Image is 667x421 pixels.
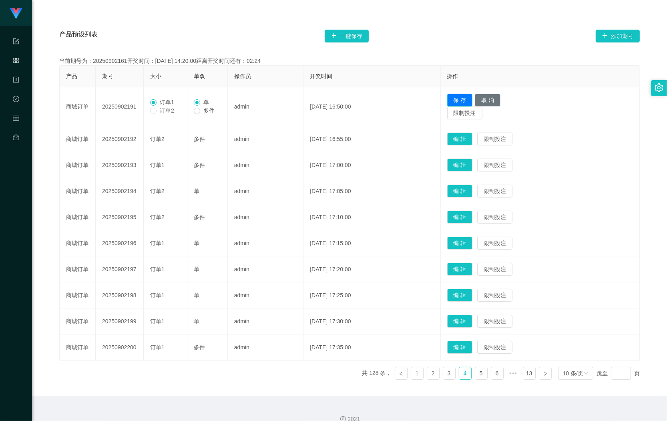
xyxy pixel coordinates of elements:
a: 13 [523,367,535,379]
td: [DATE] 17:10:00 [303,204,440,230]
td: 商城订单 [60,230,96,256]
td: 20250902198 [96,282,144,308]
td: 20250902194 [96,178,144,204]
button: 图标: plus添加期号 [596,30,640,42]
button: 限制投注 [477,237,512,250]
span: 订单2 [157,107,177,114]
span: 订单2 [150,188,165,194]
td: admin [228,204,303,230]
li: 13 [523,367,536,380]
button: 图标: plus一键保存 [325,30,369,42]
button: 编 辑 [447,263,473,276]
span: 多件 [194,214,205,220]
i: 图标: form [13,34,19,50]
td: [DATE] 16:55:00 [303,126,440,152]
button: 限制投注 [477,159,512,171]
button: 编 辑 [447,315,473,328]
a: 6 [491,367,503,379]
span: ••• [507,367,520,380]
td: 20250902199 [96,308,144,334]
td: admin [228,178,303,204]
span: 订单1 [150,318,165,324]
span: 订单1 [150,162,165,168]
li: 下一页 [539,367,552,380]
span: 操作员 [234,73,251,79]
span: 单双 [194,73,205,79]
td: [DATE] 17:25:00 [303,282,440,308]
span: 多件 [194,136,205,142]
li: 1 [411,367,424,380]
td: 商城订单 [60,178,96,204]
a: 2 [427,367,439,379]
button: 限制投注 [447,107,482,119]
span: 订单2 [150,136,165,142]
i: 图标: right [543,371,548,376]
td: 商城订单 [60,282,96,308]
button: 编 辑 [447,237,473,250]
a: 图标: dashboard平台首页 [13,130,19,211]
span: 多件 [194,162,205,168]
a: 4 [459,367,471,379]
td: 20250902193 [96,152,144,178]
td: [DATE] 17:00:00 [303,152,440,178]
span: 单 [194,318,199,324]
span: 大小 [150,73,161,79]
td: 商城订单 [60,126,96,152]
td: admin [228,87,303,126]
button: 限制投注 [477,315,512,328]
button: 编 辑 [447,211,473,224]
button: 保 存 [447,94,473,107]
td: 20250902200 [96,334,144,361]
li: 4 [459,367,472,380]
span: 单 [200,99,212,105]
td: admin [228,126,303,152]
span: 多件 [194,344,205,350]
td: [DATE] 17:20:00 [303,256,440,282]
li: 共 128 条， [362,367,392,380]
td: 20250902195 [96,204,144,230]
td: 商城订单 [60,308,96,334]
td: [DATE] 17:05:00 [303,178,440,204]
span: 订单1 [150,266,165,272]
span: 单 [194,188,199,194]
span: 订单2 [150,214,165,220]
td: 商城订单 [60,152,96,178]
td: 商城订单 [60,256,96,282]
button: 编 辑 [447,159,473,171]
span: 会员管理 [13,115,19,187]
li: 5 [475,367,488,380]
div: 跳至 页 [597,367,640,380]
td: admin [228,230,303,256]
span: 单 [194,292,199,298]
i: 图标: appstore-o [13,54,19,70]
span: 产品 [66,73,77,79]
a: 1 [411,367,423,379]
i: 图标: check-circle-o [13,92,19,108]
span: 订单1 [150,240,165,246]
button: 限制投注 [477,289,512,302]
td: [DATE] 16:50:00 [303,87,440,126]
span: 期号 [102,73,113,79]
span: 内容中心 [13,77,19,148]
i: 图标: table [13,111,19,127]
li: 上一页 [395,367,408,380]
li: 向后 5 页 [507,367,520,380]
img: logo.9652507e.png [10,8,22,19]
td: admin [228,152,303,178]
td: 20250902197 [96,256,144,282]
button: 限制投注 [477,341,512,354]
span: 产品管理 [13,58,19,129]
button: 编 辑 [447,133,473,145]
span: 订单1 [157,99,177,105]
span: 操作 [447,73,458,79]
td: 商城订单 [60,204,96,230]
span: 单 [194,266,199,272]
span: 订单1 [150,344,165,350]
li: 3 [443,367,456,380]
i: 图标: profile [13,73,19,89]
a: 3 [443,367,455,379]
button: 编 辑 [447,341,473,354]
td: [DATE] 17:15:00 [303,230,440,256]
button: 取 消 [475,94,500,107]
td: 20250902196 [96,230,144,256]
